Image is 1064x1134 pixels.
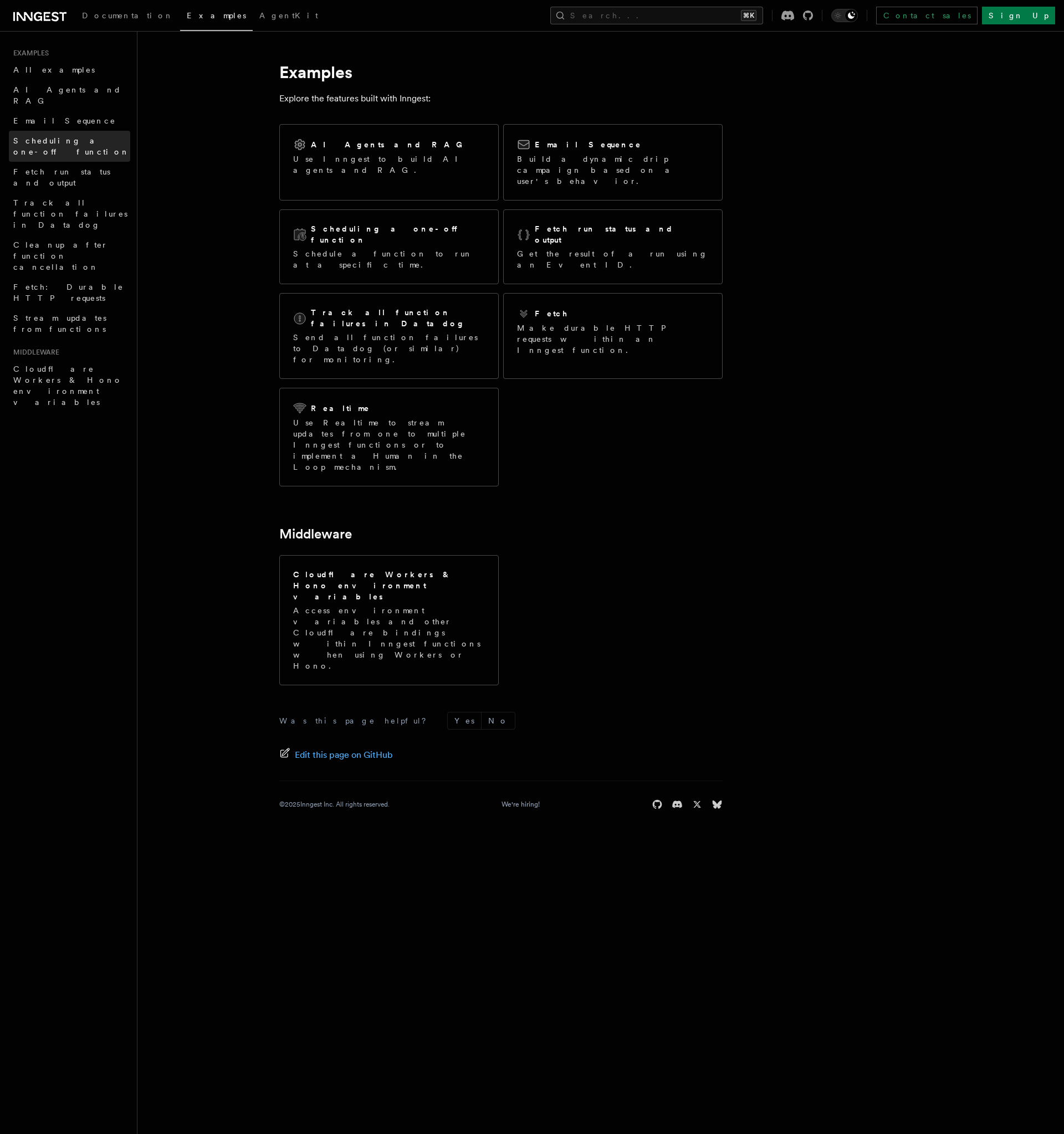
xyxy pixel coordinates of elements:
[9,111,130,131] a: Email Sequence
[253,3,325,30] a: AgentKit
[13,167,110,187] span: Fetch run status and output
[9,193,130,235] a: Track all function failures in Datadog
[9,235,130,277] a: Cleanup after function cancellation
[311,139,468,150] h2: AI Agents and RAG
[279,747,393,763] a: Edit this page on GitHub
[293,417,485,473] p: Use Realtime to stream updates from one to multiple Inngest functions or to implement a Human in ...
[13,136,130,156] span: Scheduling a one-off function
[293,605,485,671] p: Access environment variables and other Cloudflare bindings within Inngest functions when using Wo...
[293,332,485,365] p: Send all function failures to Datadog (or similar) for monitoring.
[876,7,978,24] a: Contact sales
[535,308,569,319] h2: Fetch
[279,715,434,726] p: Was this page helpful?
[279,800,390,809] div: © 2025 Inngest Inc. All rights reserved.
[9,131,130,162] a: Scheduling a one-off function
[180,3,253,31] a: Examples
[279,388,499,486] a: RealtimeUse Realtime to stream updates from one to multiple Inngest functions or to implement a H...
[9,60,130,80] a: All examples
[311,223,485,245] h2: Scheduling a one-off function
[9,162,130,193] a: Fetch run status and output
[279,526,352,542] a: Middleware
[741,10,756,21] kbd: ⌘K
[279,62,723,82] h1: Examples
[311,307,485,329] h2: Track all function failures in Datadog
[293,248,485,270] p: Schedule a function to run at a specific time.
[13,65,95,74] span: All examples
[295,747,393,763] span: Edit this page on GitHub
[13,240,108,271] span: Cleanup after function cancellation
[259,11,318,20] span: AgentKit
[293,153,485,176] p: Use Inngest to build AI agents and RAG.
[13,116,116,125] span: Email Sequence
[535,223,709,245] h2: Fetch run status and output
[187,11,246,20] span: Examples
[279,555,499,685] a: Cloudflare Workers & Hono environment variablesAccess environment variables and other Cloudflare ...
[503,209,723,284] a: Fetch run status and outputGet the result of a run using an Event ID.
[13,85,121,105] span: AI Agents and RAG
[13,314,106,333] span: Stream updates from functions
[9,80,130,111] a: AI Agents and RAG
[75,3,180,30] a: Documentation
[9,348,59,357] span: Middleware
[279,209,499,284] a: Scheduling a one-off functionSchedule a function to run at a specific time.
[279,124,499,201] a: AI Agents and RAGUse Inngest to build AI agents and RAG.
[517,153,709,187] p: Build a dynamic drip campaign based on a user's behavior.
[448,712,481,729] button: Yes
[13,198,127,229] span: Track all function failures in Datadog
[831,9,858,22] button: Toggle dark mode
[82,11,173,20] span: Documentation
[9,359,130,412] a: Cloudflare Workers & Hono environment variables
[293,569,485,602] h2: Cloudflare Workers & Hono environment variables
[982,7,1055,24] a: Sign Up
[279,91,723,106] p: Explore the features built with Inngest:
[550,7,763,24] button: Search...⌘K
[13,283,124,302] span: Fetch: Durable HTTP requests
[9,308,130,339] a: Stream updates from functions
[517,248,709,270] p: Get the result of a run using an Event ID.
[279,293,499,379] a: Track all function failures in DatadogSend all function failures to Datadog (or similar) for moni...
[517,322,709,356] p: Make durable HTTP requests within an Inngest function.
[311,403,370,414] h2: Realtime
[535,139,642,150] h2: Email Sequence
[9,49,49,58] span: Examples
[9,277,130,308] a: Fetch: Durable HTTP requests
[503,293,723,379] a: FetchMake durable HTTP requests within an Inngest function.
[503,124,723,201] a: Email SequenceBuild a dynamic drip campaign based on a user's behavior.
[13,365,122,407] span: Cloudflare Workers & Hono environment variables
[482,712,515,729] button: No
[502,800,540,809] a: We're hiring!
